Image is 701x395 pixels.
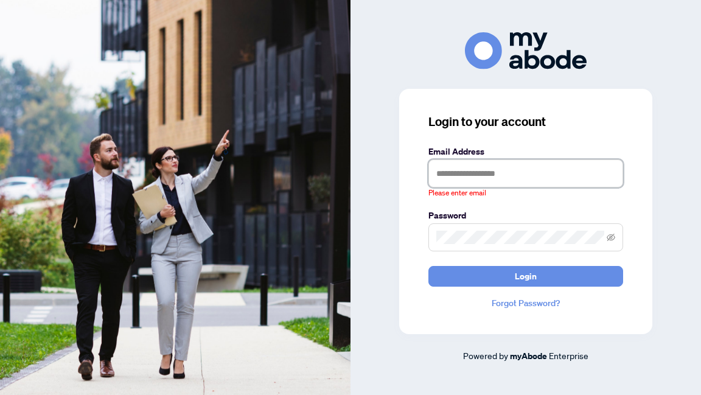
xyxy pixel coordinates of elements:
[463,350,508,361] span: Powered by
[428,187,486,199] span: Please enter email
[428,296,623,310] a: Forgot Password?
[428,113,623,130] h3: Login to your account
[428,266,623,287] button: Login
[428,145,623,158] label: Email Address
[428,209,623,222] label: Password
[515,267,537,286] span: Login
[607,233,615,242] span: eye-invisible
[465,32,587,69] img: ma-logo
[549,350,588,361] span: Enterprise
[510,349,547,363] a: myAbode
